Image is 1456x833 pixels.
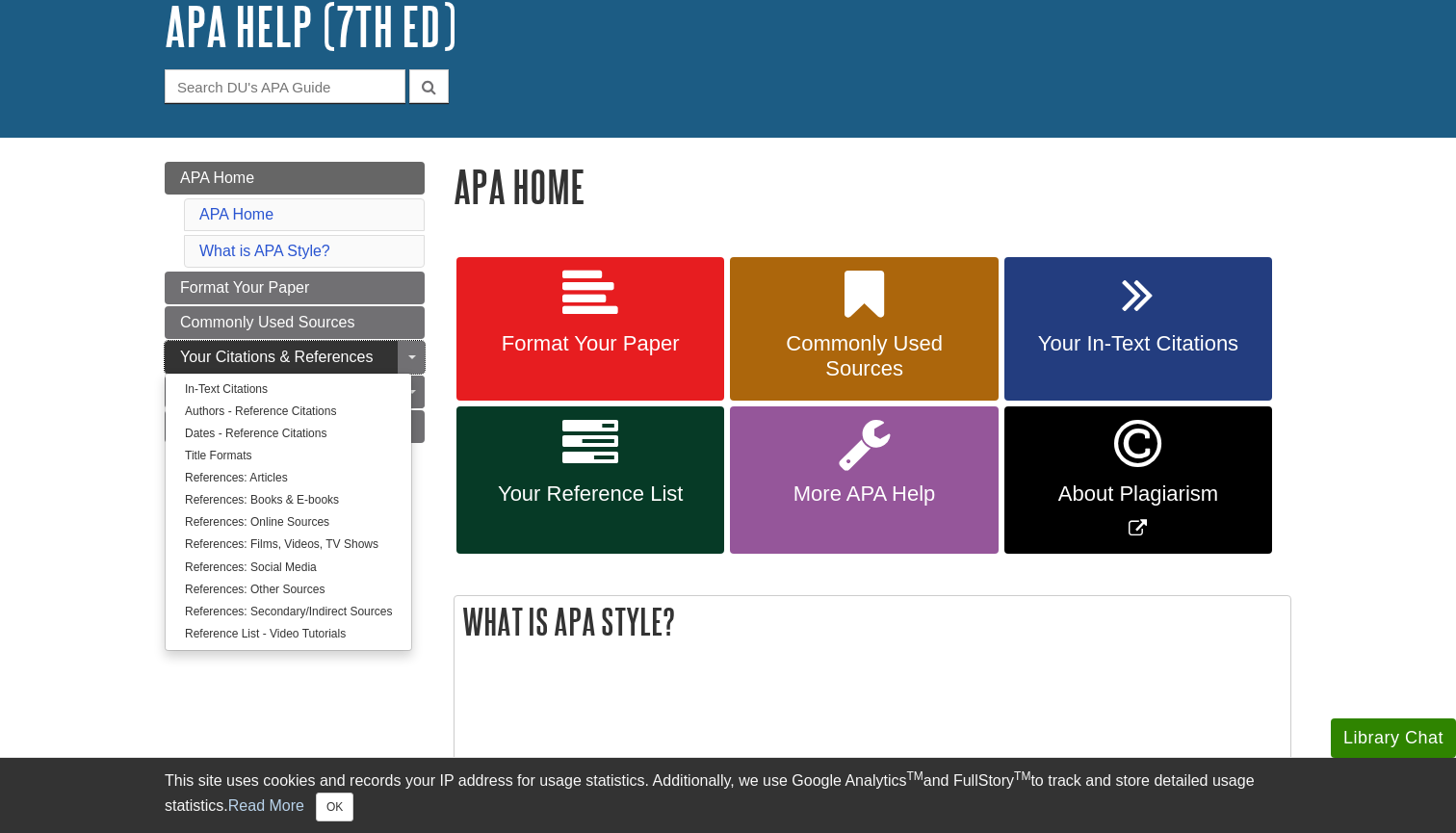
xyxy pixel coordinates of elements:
a: References: Books & E-books [166,489,411,511]
a: Commonly Used Sources [165,306,425,339]
a: References: Secondary/Indirect Sources [166,601,411,623]
span: Your Citations & References [180,349,373,365]
a: Format Your Paper [165,272,425,304]
a: References: Articles [166,467,411,489]
span: Commonly Used Sources [744,331,983,381]
a: References: Online Sources [166,511,411,534]
a: References: Films, Videos, TV Shows [166,534,411,556]
span: Commonly Used Sources [180,314,354,330]
div: Guide Page Menu [165,162,425,570]
a: Format Your Paper [456,257,724,402]
a: References: Other Sources [166,579,411,601]
span: More APA Help [744,482,983,507]
a: Reference List - Video Tutorials [166,623,411,645]
div: This site uses cookies and records your IP address for usage statistics. Additionally, we use Goo... [165,769,1291,821]
a: Your Reference List [456,406,724,554]
a: APA Home [165,162,425,195]
a: In-Text Citations [166,378,411,401]
a: References: Social Media [166,557,411,579]
a: More APA Help [730,406,998,554]
a: Link opens in new window [1004,406,1272,554]
a: Commonly Used Sources [730,257,998,402]
span: Your Reference List [471,482,710,507]
span: Your In-Text Citations [1019,331,1258,356]
a: APA Home [199,206,273,222]
a: Your In-Text Citations [1004,257,1272,402]
span: APA Home [180,169,254,186]
span: Format Your Paper [471,331,710,356]
a: Dates - Reference Citations [166,423,411,445]
button: Close [316,793,353,821]
a: Authors - Reference Citations [166,401,411,423]
sup: TM [906,769,923,783]
h2: What is APA Style? [455,596,1290,647]
input: Search DU's APA Guide [165,69,405,103]
a: Title Formats [166,445,411,467]
a: What is APA Style? [199,243,330,259]
a: Read More [228,797,304,814]
span: Format Your Paper [180,279,309,296]
h1: APA Home [454,162,1291,211]
button: Library Chat [1331,718,1456,758]
sup: TM [1014,769,1030,783]
span: About Plagiarism [1019,482,1258,507]
a: Your Citations & References [165,341,425,374]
